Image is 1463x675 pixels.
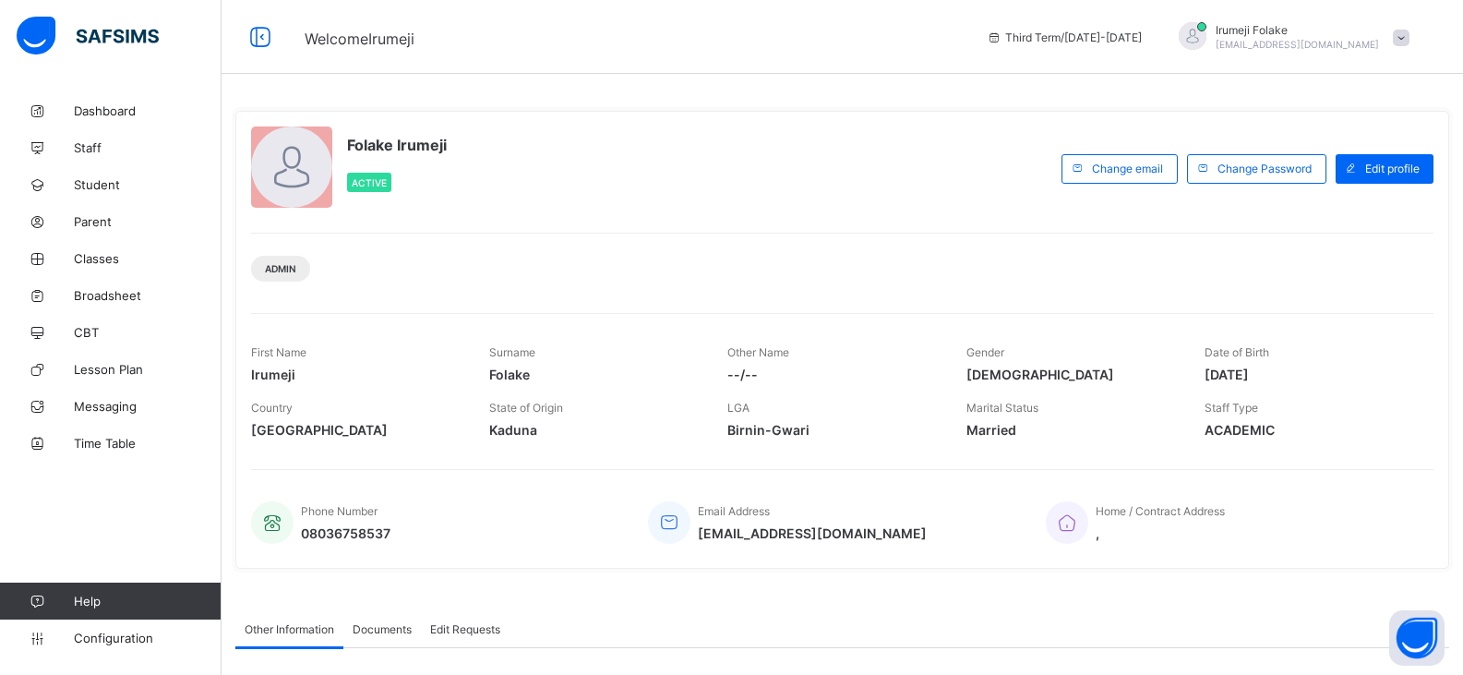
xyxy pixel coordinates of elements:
[17,17,159,55] img: safsims
[1205,345,1269,359] span: Date of Birth
[1205,422,1415,438] span: ACADEMIC
[1160,22,1419,53] div: IrumejiFolake
[727,345,789,359] span: Other Name
[966,367,1177,382] span: [DEMOGRAPHIC_DATA]
[305,30,414,48] span: Welcome Irumeji
[966,345,1004,359] span: Gender
[74,251,222,266] span: Classes
[489,422,700,438] span: Kaduna
[74,214,222,229] span: Parent
[74,631,221,645] span: Configuration
[966,401,1038,415] span: Marital Status
[489,345,535,359] span: Surname
[251,422,462,438] span: [GEOGRAPHIC_DATA]
[727,367,938,382] span: --/--
[1216,39,1379,50] span: [EMAIL_ADDRESS][DOMAIN_NAME]
[1096,504,1225,518] span: Home / Contract Address
[74,177,222,192] span: Student
[251,401,293,415] span: Country
[301,525,390,541] span: 08036758537
[74,325,222,340] span: CBT
[74,288,222,303] span: Broadsheet
[430,622,500,636] span: Edit Requests
[245,622,334,636] span: Other Information
[727,401,749,415] span: LGA
[1389,610,1445,666] button: Open asap
[1096,525,1225,541] span: ,
[74,594,221,609] span: Help
[74,140,222,155] span: Staff
[489,401,563,415] span: State of Origin
[1205,401,1258,415] span: Staff Type
[1217,162,1312,175] span: Change Password
[1092,162,1163,175] span: Change email
[966,422,1177,438] span: Married
[347,136,447,154] span: Folake Irumeji
[698,504,770,518] span: Email Address
[74,399,222,414] span: Messaging
[1365,162,1420,175] span: Edit profile
[301,504,378,518] span: Phone Number
[251,367,462,382] span: Irumeji
[74,362,222,377] span: Lesson Plan
[352,177,387,188] span: Active
[698,525,927,541] span: [EMAIL_ADDRESS][DOMAIN_NAME]
[1205,367,1415,382] span: [DATE]
[489,367,700,382] span: Folake
[353,622,412,636] span: Documents
[987,30,1142,44] span: session/term information
[1216,23,1379,37] span: Irumeji Folake
[727,422,938,438] span: Birnin-Gwari
[265,263,296,274] span: Admin
[74,436,222,451] span: Time Table
[251,345,306,359] span: First Name
[74,103,222,118] span: Dashboard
